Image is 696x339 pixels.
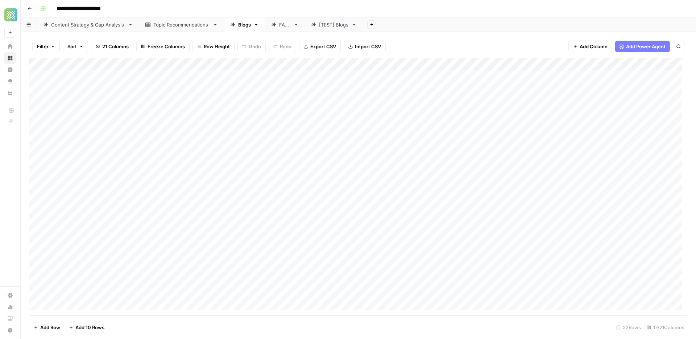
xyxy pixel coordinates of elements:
[63,41,88,52] button: Sort
[238,21,251,28] div: Blogs
[29,322,65,333] button: Add Row
[4,8,17,21] img: Xponent21 Logo
[37,43,49,50] span: Filter
[280,43,291,50] span: Redo
[310,43,336,50] span: Export CSV
[4,64,16,75] a: Insights
[265,17,305,32] a: FAQs
[148,43,185,50] span: Freeze Columns
[615,41,670,52] button: Add Power Agent
[4,290,16,301] a: Settings
[102,43,129,50] span: 21 Columns
[613,322,644,333] div: 22 Rows
[204,43,230,50] span: Row Height
[37,17,139,32] a: Content Strategy & Gap Analysis
[279,21,291,28] div: FAQs
[626,43,666,50] span: Add Power Agent
[40,324,60,331] span: Add Row
[299,41,341,52] button: Export CSV
[4,324,16,336] button: Help + Support
[51,21,125,28] div: Content Strategy & Gap Analysis
[644,322,687,333] div: 17/21 Columns
[249,43,261,50] span: Undo
[67,43,77,50] span: Sort
[139,17,224,32] a: Topic Recommendations
[269,41,296,52] button: Redo
[192,41,235,52] button: Row Height
[237,41,266,52] button: Undo
[4,41,16,52] a: Home
[568,41,612,52] button: Add Column
[153,21,210,28] div: Topic Recommendations
[355,43,381,50] span: Import CSV
[305,17,363,32] a: [TEST] Blogs
[75,324,104,331] span: Add 10 Rows
[4,87,16,99] a: Your Data
[4,301,16,313] a: Usage
[65,322,109,333] button: Add 10 Rows
[319,21,349,28] div: [TEST] Blogs
[4,313,16,324] a: Learning Hub
[32,41,60,52] button: Filter
[136,41,190,52] button: Freeze Columns
[4,75,16,87] a: Opportunities
[224,17,265,32] a: Blogs
[4,6,16,24] button: Workspace: Xponent21
[580,43,608,50] span: Add Column
[344,41,386,52] button: Import CSV
[91,41,133,52] button: 21 Columns
[4,52,16,64] a: Browse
